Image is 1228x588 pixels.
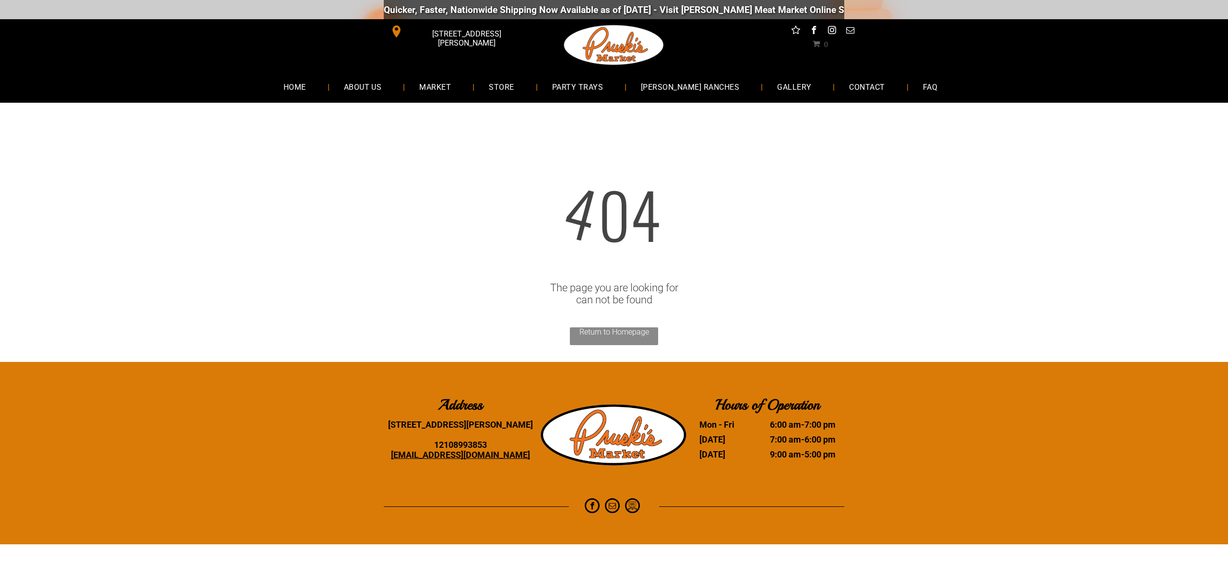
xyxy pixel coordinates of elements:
a: MARKET [405,74,465,99]
b: Hours of Operation [715,396,820,414]
a: CONTACT [835,74,899,99]
a: [EMAIL_ADDRESS][DOMAIN_NAME] [391,450,530,460]
a: facebook [808,24,820,39]
a: email [844,24,857,39]
dt: [DATE] [699,434,754,444]
a: Return to Homepage [570,327,658,345]
time: 6:00 am [770,420,801,430]
span: 4 [554,163,608,260]
dt: [DATE] [699,449,754,459]
span: 0 [824,40,828,48]
a: Social network [625,498,640,516]
a: [PERSON_NAME] RANCHES [626,74,754,99]
time: 7:00 am [770,434,801,444]
img: Pruski-s+Market+HQ+Logo2-1920w.png [562,19,666,71]
span: [STREET_ADDRESS][PERSON_NAME] [405,24,529,52]
a: instagram [826,24,838,39]
dd: - [755,434,836,444]
dd: - [755,449,836,459]
dd: - [755,420,836,430]
b: Address [438,396,483,414]
time: 9:00 am [770,449,801,459]
div: 12108993853 [384,440,537,450]
a: email [605,498,620,516]
a: PARTY TRAYS [538,74,617,99]
a: FAQ [909,74,952,99]
dt: Mon - Fri [699,420,754,430]
div: The page you are looking for can not be found [19,282,1209,306]
a: facebook [585,498,600,516]
a: GALLERY [763,74,826,99]
time: 6:00 pm [804,434,836,444]
img: Pruski-s+Market+HQ+Logo2-1920w.png [541,398,687,472]
a: Social network [790,24,802,39]
a: ABOUT US [330,74,396,99]
div: 04 [19,168,1209,260]
time: 5:00 pm [804,449,836,459]
a: HOME [269,74,320,99]
a: STORE [474,74,528,99]
div: [STREET_ADDRESS][PERSON_NAME] [384,420,537,430]
time: 7:00 pm [804,420,836,430]
a: [STREET_ADDRESS][PERSON_NAME] [384,24,531,39]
